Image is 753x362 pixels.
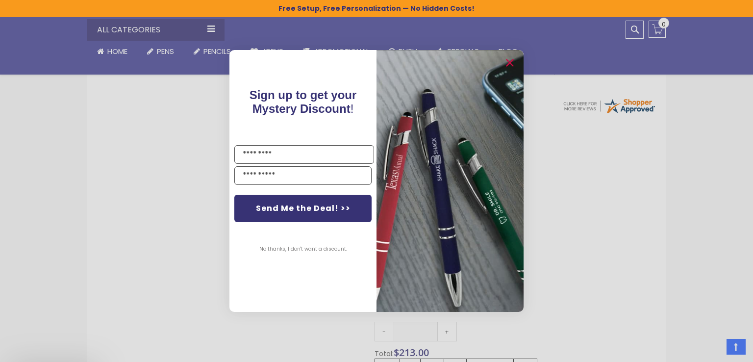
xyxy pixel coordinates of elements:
[502,55,518,71] button: Close dialog
[376,50,524,311] img: pop-up-image
[250,88,357,115] span: !
[234,195,372,222] button: Send Me the Deal! >>
[254,237,352,261] button: No thanks, I don't want a discount.
[250,88,357,115] span: Sign up to get your Mystery Discount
